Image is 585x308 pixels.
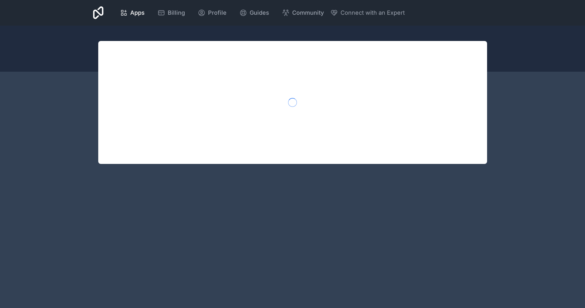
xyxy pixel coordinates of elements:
[234,6,274,20] a: Guides
[168,8,185,17] span: Billing
[277,6,329,20] a: Community
[130,8,145,17] span: Apps
[208,8,227,17] span: Profile
[115,6,150,20] a: Apps
[250,8,269,17] span: Guides
[292,8,324,17] span: Community
[193,6,232,20] a: Profile
[330,8,405,17] button: Connect with an Expert
[341,8,405,17] span: Connect with an Expert
[152,6,190,20] a: Billing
